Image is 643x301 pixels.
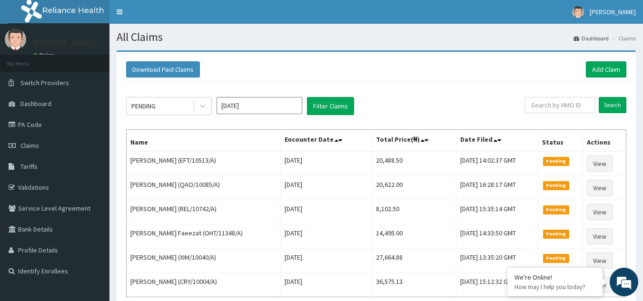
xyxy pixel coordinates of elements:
td: [PERSON_NAME] (XIM/10040/A) [127,249,281,273]
th: Date Filed [456,130,538,152]
div: We're Online! [514,273,595,282]
span: Switch Providers [20,78,69,87]
th: Actions [583,130,626,152]
li: Claims [610,34,636,42]
div: PENDING [131,101,156,111]
img: User Image [5,29,26,50]
td: [DATE] [280,224,372,249]
p: How may I help you today? [514,283,595,291]
a: View [587,252,613,269]
input: Search by HMO ID [525,97,595,113]
span: Pending [543,230,569,238]
td: 14,495.00 [372,224,456,249]
td: [PERSON_NAME] (CRY/10004/A) [127,273,281,297]
td: [DATE] 15:35:14 GMT [456,200,538,224]
td: [DATE] [280,151,372,176]
a: View [587,228,613,244]
a: View [587,155,613,172]
th: Encounter Date [280,130,372,152]
a: View [587,204,613,220]
td: [PERSON_NAME] (REL/10742/A) [127,200,281,224]
a: Online [33,52,56,58]
span: Pending [543,205,569,214]
input: Search [599,97,626,113]
td: [PERSON_NAME] (QAO/10085/A) [127,176,281,200]
td: [DATE] [280,176,372,200]
button: Download Paid Claims [126,61,200,78]
td: [DATE] 16:28:17 GMT [456,176,538,200]
a: Dashboard [574,34,609,42]
td: [DATE] 13:35:20 GMT [456,249,538,273]
td: [DATE] 15:12:32 GMT [456,273,538,297]
span: Pending [543,157,569,165]
a: View [587,180,613,196]
span: Pending [543,181,569,190]
th: Name [127,130,281,152]
td: [DATE] [280,249,372,273]
span: Claims [20,141,39,150]
td: 20,488.50 [372,151,456,176]
h1: All Claims [117,31,636,43]
p: [PERSON_NAME] [33,39,96,47]
td: [DATE] 14:33:50 GMT [456,224,538,249]
td: [DATE] [280,200,372,224]
td: [PERSON_NAME] (EFT/10513/A) [127,151,281,176]
span: Tariffs [20,162,38,171]
span: [PERSON_NAME] [590,8,636,16]
td: [DATE] [280,273,372,297]
button: Filter Claims [307,97,354,115]
th: Total Price(₦) [372,130,456,152]
a: Add Claim [586,61,626,78]
th: Status [538,130,583,152]
img: User Image [572,6,584,18]
td: [PERSON_NAME] Faeezat (OHT/11348/A) [127,224,281,249]
td: 27,664.88 [372,249,456,273]
input: Select Month and Year [217,97,302,114]
td: 8,102.50 [372,200,456,224]
td: 36,575.13 [372,273,456,297]
td: [DATE] 14:02:37 GMT [456,151,538,176]
span: Pending [543,254,569,262]
span: Dashboard [20,99,51,108]
td: 20,622.00 [372,176,456,200]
